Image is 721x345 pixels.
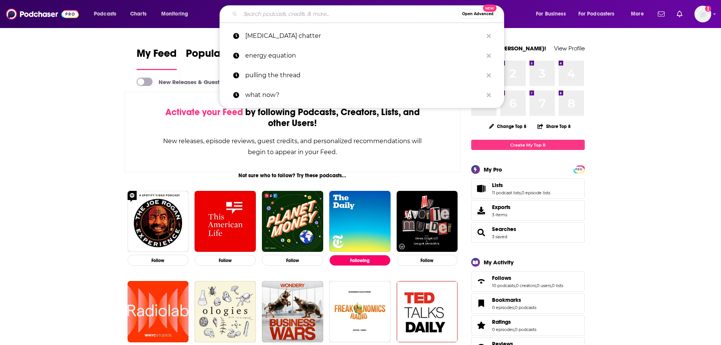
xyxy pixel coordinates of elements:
[128,191,189,252] a: The Joe Rogan Experience
[471,293,585,314] span: Bookmarks
[484,259,514,266] div: My Activity
[130,9,146,19] span: Charts
[515,305,536,310] a: 0 podcasts
[515,327,536,332] a: 0 podcasts
[245,66,483,85] p: pulling the thread
[220,66,504,85] a: pulling the thread
[163,107,423,129] div: by following Podcasts, Creators, Lists, and other Users!
[471,271,585,292] span: Follows
[245,46,483,66] p: energy equation
[551,283,552,288] span: ,
[186,47,250,64] span: Popular Feed
[165,106,243,118] span: Activate your Feed
[695,6,711,22] button: Show profile menu
[462,12,494,16] span: Open Advanced
[220,26,504,46] a: [MEDICAL_DATA] chatter
[575,166,584,172] a: PRO
[220,85,504,105] a: what now?
[397,281,458,342] img: TED Talks Daily
[695,6,711,22] img: User Profile
[262,255,323,266] button: Follow
[245,85,483,105] p: what now?
[631,9,644,19] span: More
[573,8,626,20] button: open menu
[245,26,483,46] p: adhd chatter
[492,297,536,303] a: Bookmarks
[262,281,323,342] img: Business Wars
[195,255,256,266] button: Follow
[459,9,497,19] button: Open AdvancedNew
[474,227,489,238] a: Searches
[492,182,550,189] a: Lists
[516,283,536,288] a: 0 creators
[195,191,256,252] img: This American Life
[474,183,489,194] a: Lists
[578,9,615,19] span: For Podcasters
[471,200,585,221] a: Exports
[329,191,391,252] img: The Daily
[471,178,585,199] span: Lists
[537,283,551,288] a: 0 users
[536,9,566,19] span: For Business
[474,276,489,287] a: Follows
[137,47,177,70] a: My Feed
[626,8,653,20] button: open menu
[195,281,256,342] a: Ologies with Alie Ward
[397,191,458,252] img: My Favorite Murder with Karen Kilgariff and Georgia Hardstark
[492,212,511,217] span: 3 items
[471,222,585,243] span: Searches
[552,283,563,288] a: 0 lists
[705,6,711,12] svg: Add a profile image
[474,205,489,216] span: Exports
[655,8,668,20] a: Show notifications dropdown
[537,119,571,134] button: Share Top 8
[227,5,511,23] div: Search podcasts, credits, & more...
[137,47,177,64] span: My Feed
[492,204,511,211] span: Exports
[471,45,546,52] a: Welcome [PERSON_NAME]!
[137,78,236,86] a: New Releases & Guests Only
[89,8,126,20] button: open menu
[125,172,461,179] div: Not sure who to follow? Try these podcasts...
[163,136,423,158] div: New releases, episode reviews, guest credits, and personalized recommendations will begin to appe...
[492,275,563,281] a: Follows
[492,318,511,325] span: Ratings
[492,327,514,332] a: 0 episodes
[492,275,511,281] span: Follows
[128,255,189,266] button: Follow
[471,315,585,336] span: Ratings
[554,45,585,52] a: View Profile
[674,8,685,20] a: Show notifications dropdown
[471,140,585,150] a: Create My Top 8
[128,281,189,342] img: Radiolab
[492,318,536,325] a: Ratings
[484,122,531,131] button: Change Top 8
[492,182,503,189] span: Lists
[522,190,550,195] a: 0 episode lists
[125,8,151,20] a: Charts
[240,8,459,20] input: Search podcasts, credits, & more...
[474,298,489,309] a: Bookmarks
[492,190,521,195] a: 11 podcast lists
[329,281,391,342] a: Freakonomics Radio
[329,255,391,266] button: Following
[6,7,79,21] a: Podchaser - Follow, Share and Rate Podcasts
[492,234,507,239] a: 3 saved
[695,6,711,22] span: Logged in as rarjune
[262,191,323,252] img: Planet Money
[474,320,489,331] a: Ratings
[492,226,516,233] a: Searches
